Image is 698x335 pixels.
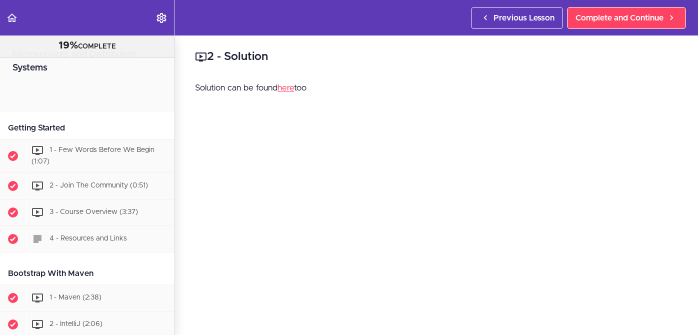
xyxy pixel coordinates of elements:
[49,294,101,301] span: 1 - Maven (2:38)
[277,83,294,92] a: here
[6,12,18,24] svg: Back to course curriculum
[575,12,663,24] span: Complete and Continue
[195,48,678,65] h2: 2 - Solution
[31,146,154,165] span: 1 - Few Words Before We Begin (1:07)
[471,7,563,29] a: Previous Lesson
[195,80,678,95] p: Solution can be found too
[567,7,686,29] a: Complete and Continue
[49,235,127,242] span: 4 - Resources and Links
[49,182,148,189] span: 2 - Join The Community (0:51)
[12,39,162,52] div: COMPLETE
[49,208,138,215] span: 3 - Course Overview (3:37)
[49,320,102,327] span: 2 - IntelliJ (2:06)
[493,12,554,24] span: Previous Lesson
[155,12,167,24] svg: Settings Menu
[58,40,78,50] span: 19%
